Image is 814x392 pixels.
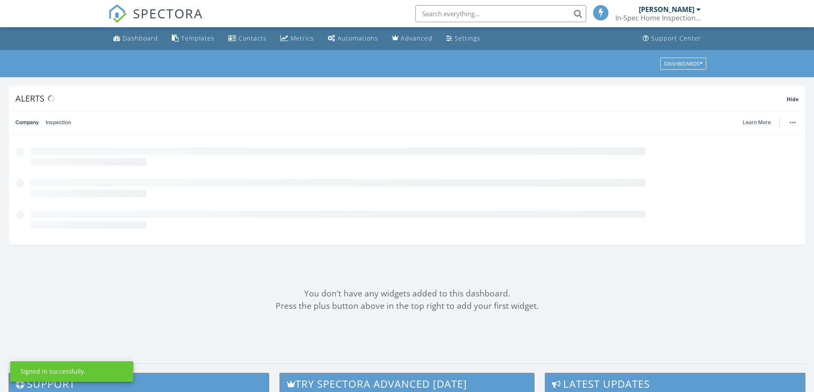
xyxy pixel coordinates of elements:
div: Templates [181,34,215,42]
img: ellipsis-632cfdd7c38ec3a7d453.svg [790,122,796,123]
a: Support Center [639,31,705,46]
div: You don't have any widgets added to this dashboard. [9,287,805,300]
div: Contacts [238,34,267,42]
div: Dashboard [123,34,158,42]
button: Dashboards [660,58,706,70]
a: Learn More [743,118,776,127]
span: SPECTORA [133,4,203,22]
div: [PERSON_NAME] [639,5,694,14]
div: Support Center [651,34,701,42]
a: Advanced [388,31,436,46]
a: Inspection [46,111,71,134]
img: The Best Home Inspection Software - Spectora [108,4,127,23]
a: Dashboard [110,31,162,46]
div: Settings [455,34,480,42]
div: Signed in successfully. [21,367,85,376]
div: In-Spec Home Inspections, LLC [615,14,701,22]
a: SPECTORA [108,12,203,29]
a: Automations (Basic) [324,31,382,46]
div: Advanced [401,34,432,42]
a: Templates [168,31,218,46]
div: Press the plus button above in the top right to add your first widget. [9,300,805,312]
a: Settings [443,31,484,46]
div: Dashboards [664,61,702,67]
a: Contacts [225,31,270,46]
a: Company [15,111,39,134]
div: Automations [338,34,378,42]
input: Search everything... [415,5,586,22]
div: Alerts [15,93,787,104]
span: Hide [787,96,799,103]
a: Metrics [277,31,317,46]
div: Metrics [291,34,314,42]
